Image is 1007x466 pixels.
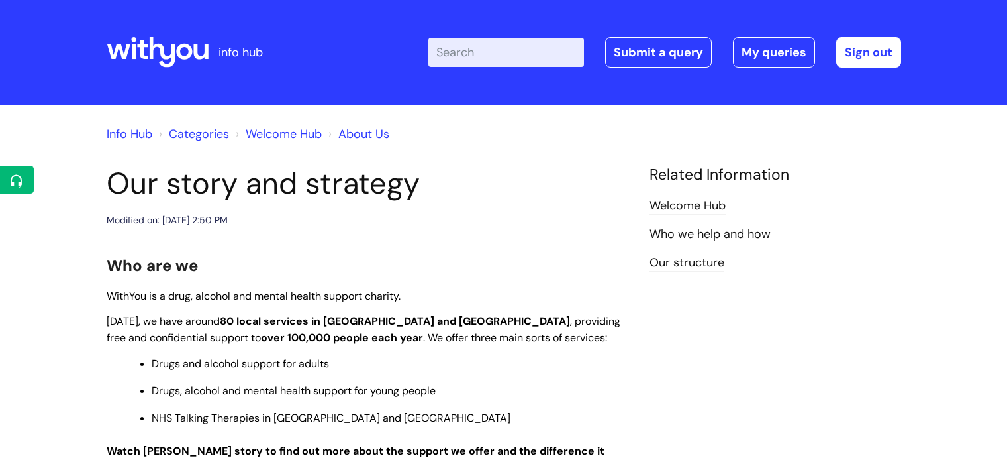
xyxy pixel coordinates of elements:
[428,38,584,67] input: Search
[107,314,620,345] span: [DATE], we have around , providing free and confidential support to . We offer three main sorts o...
[152,357,329,371] span: Drugs and alcohol support for adults
[649,255,724,272] a: Our structure
[605,37,712,68] a: Submit a query
[169,126,229,142] a: Categories
[220,314,570,328] strong: 80 local services in [GEOGRAPHIC_DATA] and [GEOGRAPHIC_DATA]
[246,126,322,142] a: Welcome Hub
[232,123,322,145] li: Welcome Hub
[107,255,198,276] span: Who are we
[338,126,389,142] a: About Us
[649,198,726,215] a: Welcome Hub
[218,42,263,63] p: info hub
[156,123,229,145] li: Solution home
[325,123,389,145] li: About Us
[836,37,901,68] a: Sign out
[107,289,401,303] span: WithYou is a drug, alcohol and mental health support charity.
[107,126,152,142] a: Info Hub
[428,37,901,68] div: | -
[261,331,423,345] strong: over 100,000 people each year
[733,37,815,68] a: My queries
[649,226,771,243] a: Who we help and how
[107,166,630,202] h1: Our story and strategy
[107,212,228,229] div: Modified on: [DATE] 2:50 PM
[152,411,510,425] span: NHS Talking Therapies in [GEOGRAPHIC_DATA] and [GEOGRAPHIC_DATA]
[649,166,901,184] h4: Related Information
[152,384,436,398] span: Drugs, alcohol and mental health support for young people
